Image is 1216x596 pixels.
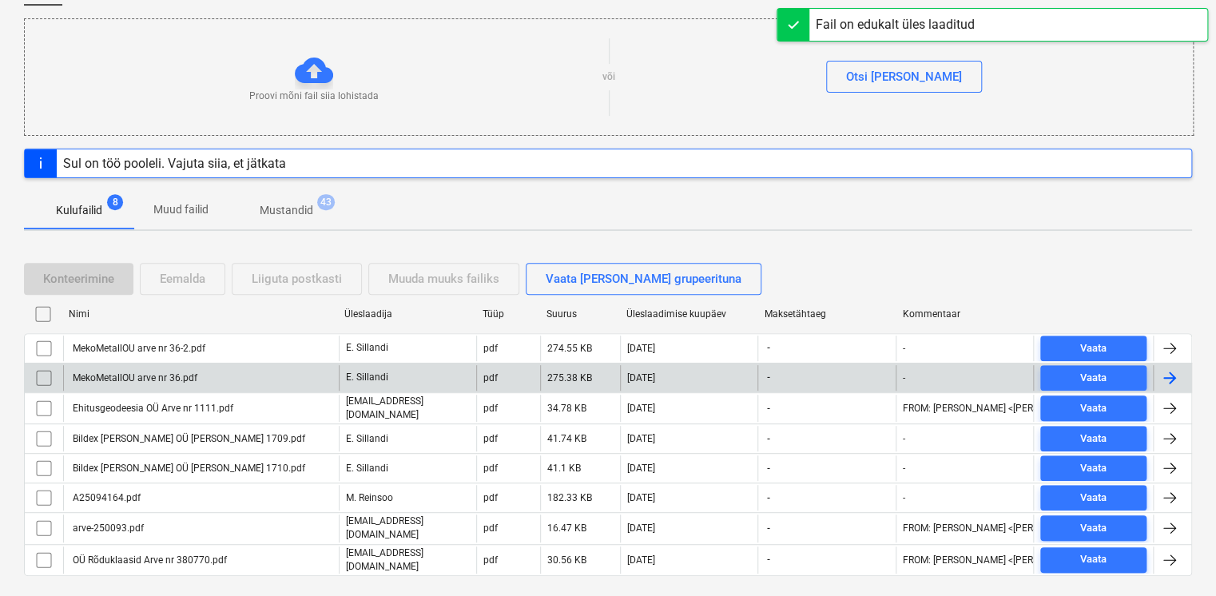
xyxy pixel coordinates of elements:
div: Vaata [1080,399,1107,418]
p: Muud failid [153,201,209,218]
div: Tüüp [483,308,534,320]
div: Bildex [PERSON_NAME] OÜ [PERSON_NAME] 1710.pdf [70,463,305,474]
div: 41.1 KB [547,463,581,474]
button: Vaata [1040,485,1146,511]
span: - [765,432,771,446]
div: Proovi mõni fail siia lohistadavõiOtsi [PERSON_NAME] [24,18,1194,136]
div: [DATE] [627,522,655,534]
div: Vaata [1080,430,1107,448]
div: [DATE] [627,433,655,444]
div: 275.38 KB [547,372,592,383]
div: Vaata [1080,369,1107,387]
div: pdf [483,372,498,383]
div: Sul on töö pooleli. Vajuta siia, et jätkata [63,156,286,171]
p: E. Sillandi [346,432,388,446]
div: Kommentaar [902,308,1027,320]
div: 41.74 KB [547,433,586,444]
button: Vaata [1040,365,1146,391]
p: [EMAIL_ADDRESS][DOMAIN_NAME] [346,395,470,422]
span: - [765,522,771,535]
p: E. Sillandi [346,462,388,475]
button: Vaata [1040,426,1146,451]
div: [DATE] [627,372,655,383]
button: Vaata [PERSON_NAME] grupeerituna [526,263,761,295]
button: Vaata [1040,547,1146,573]
div: Ehitusgeodeesia OÜ Arve nr 1111.pdf [70,403,233,414]
span: 8 [107,194,123,210]
span: - [765,341,771,355]
p: E. Sillandi [346,371,388,384]
div: [DATE] [627,403,655,414]
div: - [903,372,905,383]
iframe: Chat Widget [1136,519,1216,596]
button: Vaata [1040,395,1146,421]
div: Suurus [546,308,614,320]
p: [EMAIL_ADDRESS][DOMAIN_NAME] [346,546,470,574]
div: arve-250093.pdf [70,522,144,534]
div: Maksetähtaeg [765,308,890,320]
div: pdf [483,554,498,566]
p: E. Sillandi [346,341,388,355]
div: pdf [483,492,498,503]
button: Vaata [1040,455,1146,481]
div: Vaata [1080,550,1107,569]
div: OÜ Rõduklaasid Arve nr 380770.pdf [70,554,227,566]
div: Bildex [PERSON_NAME] OÜ [PERSON_NAME] 1709.pdf [70,433,305,444]
div: pdf [483,433,498,444]
button: Vaata [1040,336,1146,361]
div: [DATE] [627,554,655,566]
div: - [903,343,905,354]
div: Otsi [PERSON_NAME] [846,66,962,87]
div: Nimi [69,308,332,320]
div: 30.56 KB [547,554,586,566]
div: Vaata [1080,459,1107,478]
span: - [765,491,771,505]
span: - [765,402,771,415]
div: [DATE] [627,463,655,474]
p: või [602,70,615,84]
p: Mustandid [260,202,313,219]
div: 182.33 KB [547,492,592,503]
button: Vaata [1040,515,1146,541]
div: 274.55 KB [547,343,592,354]
div: Üleslaadimise kuupäev [626,308,752,320]
div: MekoMetallOU arve nr 36.pdf [70,372,197,383]
div: Fail on edukalt üles laaditud [816,15,975,34]
div: - [903,492,905,503]
p: Kulufailid [56,202,102,219]
div: pdf [483,403,498,414]
span: 43 [317,194,335,210]
p: Proovi mõni fail siia lohistada [249,89,379,103]
div: Vaata [PERSON_NAME] grupeerituna [546,268,741,289]
div: [DATE] [627,492,655,503]
span: - [765,462,771,475]
div: pdf [483,343,498,354]
div: Vaata [1080,519,1107,538]
button: Otsi [PERSON_NAME] [826,61,982,93]
div: MekoMetallOU arve nr 36-2.pdf [70,343,205,354]
div: pdf [483,522,498,534]
div: pdf [483,463,498,474]
p: M. Reinsoo [346,491,393,505]
p: [EMAIL_ADDRESS][DOMAIN_NAME] [346,515,470,542]
div: - [903,463,905,474]
div: 34.78 KB [547,403,586,414]
div: Üleslaadija [344,308,470,320]
div: - [903,433,905,444]
div: Vaata [1080,340,1107,358]
div: 16.47 KB [547,522,586,534]
span: - [765,553,771,566]
span: - [765,371,771,384]
div: [DATE] [627,343,655,354]
div: A25094164.pdf [70,492,141,503]
div: Vaata [1080,489,1107,507]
